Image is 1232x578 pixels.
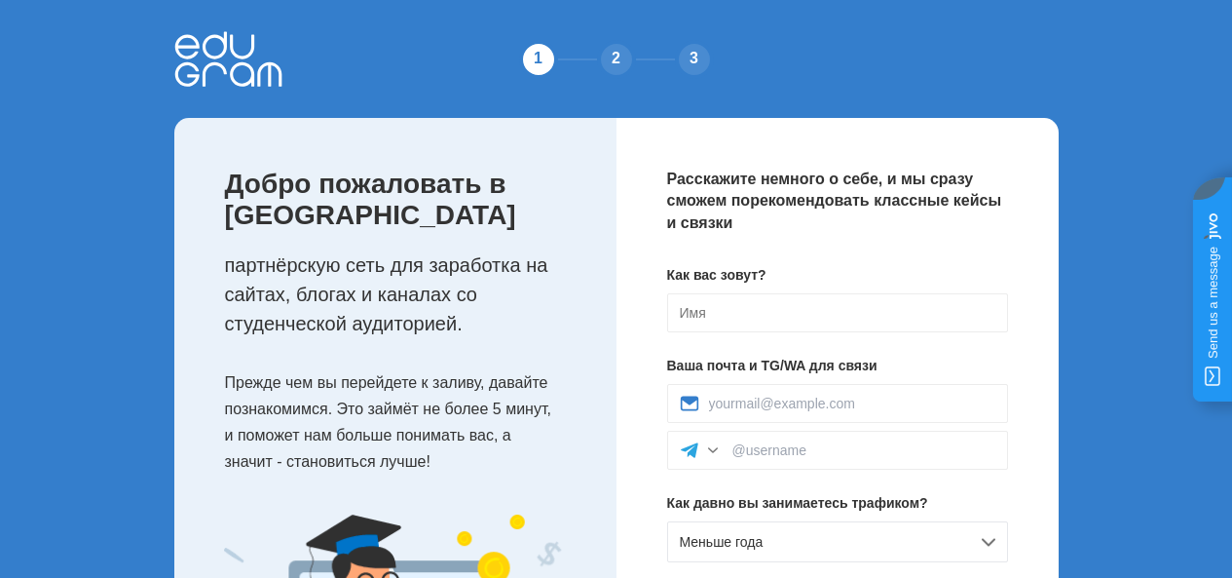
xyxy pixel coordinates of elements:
[597,40,636,79] div: 2
[675,40,714,79] div: 3
[225,169,578,231] p: Добро пожаловать в [GEOGRAPHIC_DATA]
[732,443,995,458] input: @username
[667,293,1008,332] input: Имя
[667,265,1008,286] p: Как вас зовут?
[667,169,1008,234] p: Расскажите немного о себе, и мы сразу сможем порекомендовать классные кейсы и связки
[709,396,995,411] input: yourmail@example.com
[225,369,578,476] p: Прежде чем вы перейдете к заливу, давайте познакомимся. Это займёт не более 5 минут, и поможет на...
[225,250,578,338] p: партнёрскую сеть для заработка на сайтах, блогах и каналах со студенческой аудиторией.
[519,40,558,79] div: 1
[667,493,1008,514] p: Как давно вы занимаетесь трафиком?
[680,534,764,550] span: Меньше года
[667,356,1008,376] p: Ваша почта и TG/WA для связи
